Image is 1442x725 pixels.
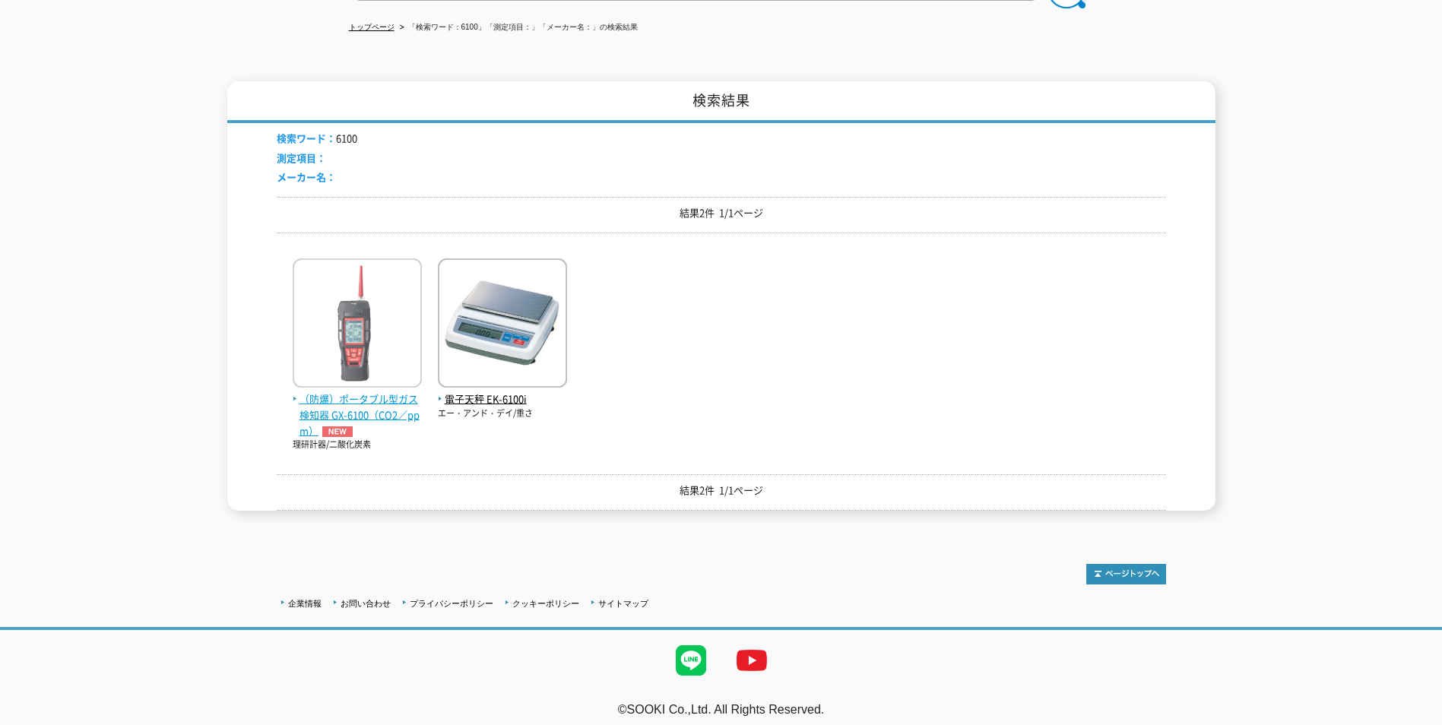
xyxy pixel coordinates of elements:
[349,23,395,31] a: トップページ
[438,391,567,407] span: 電子天秤 EK-6100i
[277,131,336,145] span: 検索ワード：
[227,81,1215,123] h1: 検索結果
[277,205,1166,221] p: 結果2件 1/1ページ
[598,599,648,608] a: サイトマップ
[277,131,357,147] li: 6100
[1086,564,1166,584] img: トップページへ
[293,258,422,391] img: GX-6100（CO2／ppm）
[512,599,579,608] a: クッキーポリシー
[319,426,357,437] img: NEW
[410,599,493,608] a: プライバシーポリシー
[277,150,326,165] span: 測定項目：
[438,375,567,407] a: 電子天秤 EK-6100i
[293,438,422,451] p: 理研計器/二酸化炭素
[293,375,422,438] a: （防爆）ポータブル型ガス検知器 GX-6100（CO2／ppm）NEW
[293,391,422,438] span: （防爆）ポータブル型ガス検知器 GX-6100（CO2／ppm）
[438,258,567,391] img: EK-6100i
[277,483,1166,499] p: 結果2件 1/1ページ
[661,630,721,691] img: LINE
[721,630,782,691] img: YouTube
[277,169,336,184] span: メーカー名：
[397,20,638,36] li: 「検索ワード：6100」「測定項目：」「メーカー名：」の検索結果
[288,599,322,608] a: 企業情報
[341,599,391,608] a: お問い合わせ
[438,407,567,420] p: エー・アンド・デイ/重さ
